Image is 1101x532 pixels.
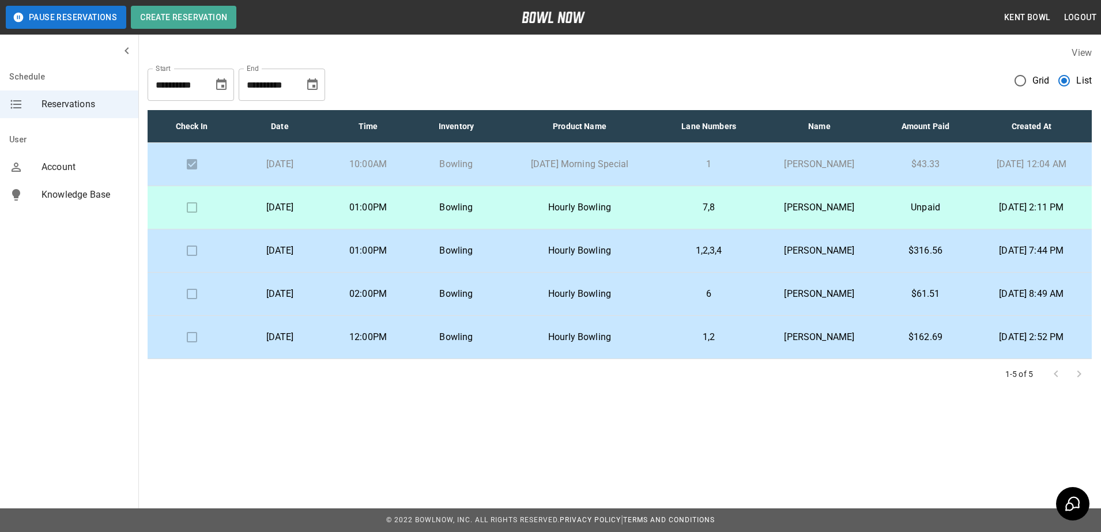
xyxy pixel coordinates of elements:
[510,330,650,344] p: Hourly Bowling
[421,157,491,171] p: Bowling
[333,330,403,344] p: 12:00PM
[981,330,1083,344] p: [DATE] 2:52 PM
[333,201,403,214] p: 01:00PM
[42,188,129,202] span: Knowledge Base
[768,330,870,344] p: [PERSON_NAME]
[245,157,315,171] p: [DATE]
[981,287,1083,301] p: [DATE] 8:49 AM
[668,244,749,258] p: 1,2,3,4
[981,157,1083,171] p: [DATE] 12:04 AM
[1059,7,1101,28] button: Logout
[245,201,315,214] p: [DATE]
[510,201,650,214] p: Hourly Bowling
[522,12,585,23] img: logo
[768,287,870,301] p: [PERSON_NAME]
[324,110,412,143] th: Time
[210,73,233,96] button: Choose date, selected date is Sep 21, 2025
[42,160,129,174] span: Account
[131,6,236,29] button: Create Reservation
[236,110,324,143] th: Date
[333,287,403,301] p: 02:00PM
[245,244,315,258] p: [DATE]
[560,516,621,524] a: Privacy Policy
[386,516,560,524] span: © 2022 BowlNow, Inc. All Rights Reserved.
[668,157,749,171] p: 1
[659,110,759,143] th: Lane Numbers
[889,330,962,344] p: $162.69
[623,516,715,524] a: Terms and Conditions
[510,157,650,171] p: [DATE] Morning Special
[971,110,1092,143] th: Created At
[1032,74,1050,88] span: Grid
[301,73,324,96] button: Choose date, selected date is Oct 21, 2025
[668,330,749,344] p: 1,2
[421,201,491,214] p: Bowling
[768,157,870,171] p: [PERSON_NAME]
[1005,368,1033,380] p: 1-5 of 5
[889,201,962,214] p: Unpaid
[668,287,749,301] p: 6
[1000,7,1055,28] button: Kent Bowl
[768,244,870,258] p: [PERSON_NAME]
[412,110,500,143] th: Inventory
[668,201,749,214] p: 7,8
[1072,47,1092,58] label: View
[1076,74,1092,88] span: List
[889,157,962,171] p: $43.33
[500,110,659,143] th: Product Name
[510,287,650,301] p: Hourly Bowling
[42,97,129,111] span: Reservations
[333,157,403,171] p: 10:00AM
[6,6,126,29] button: Pause Reservations
[510,244,650,258] p: Hourly Bowling
[421,287,491,301] p: Bowling
[981,244,1083,258] p: [DATE] 7:44 PM
[981,201,1083,214] p: [DATE] 2:11 PM
[889,287,962,301] p: $61.51
[759,110,880,143] th: Name
[148,110,236,143] th: Check In
[245,330,315,344] p: [DATE]
[880,110,971,143] th: Amount Paid
[768,201,870,214] p: [PERSON_NAME]
[889,244,962,258] p: $316.56
[333,244,403,258] p: 01:00PM
[245,287,315,301] p: [DATE]
[421,330,491,344] p: Bowling
[421,244,491,258] p: Bowling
